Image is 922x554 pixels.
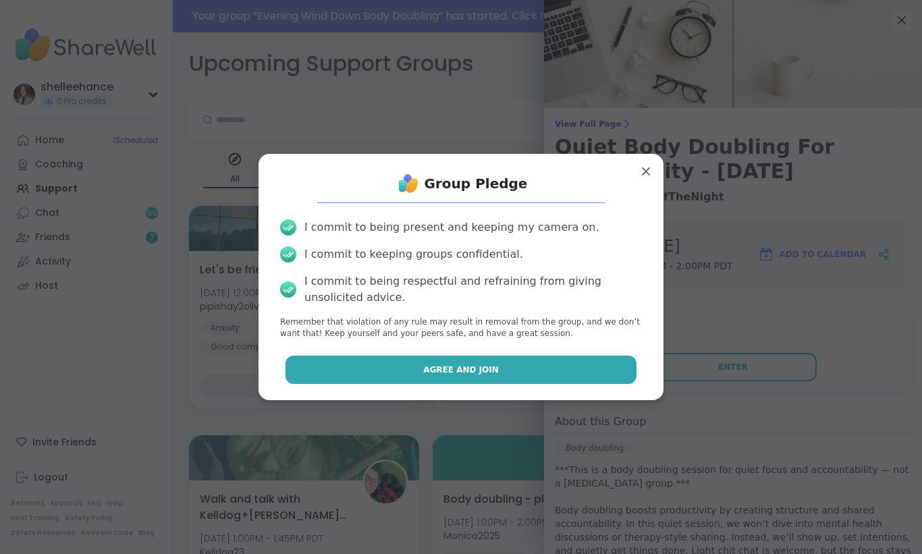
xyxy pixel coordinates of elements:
[304,273,642,306] div: I commit to being respectful and refraining from giving unsolicited advice.
[423,364,499,376] span: Agree and Join
[395,170,422,197] img: ShareWell Logo
[304,246,523,262] div: I commit to keeping groups confidential.
[304,219,599,236] div: I commit to being present and keeping my camera on.
[280,316,642,339] p: Remember that violation of any rule may result in removal from the group, and we don’t want that!...
[425,174,528,193] h1: Group Pledge
[286,356,637,384] button: Agree and Join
